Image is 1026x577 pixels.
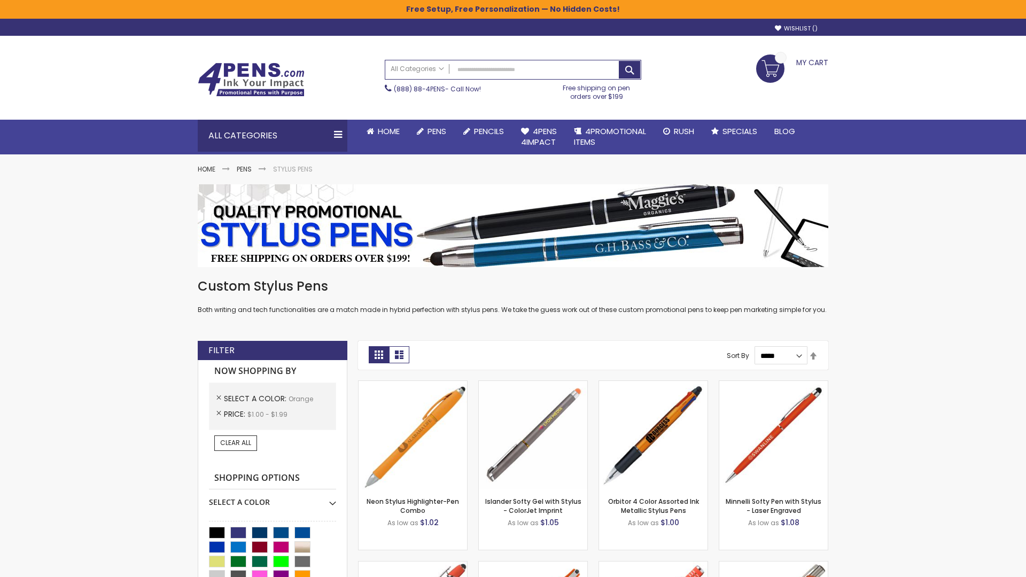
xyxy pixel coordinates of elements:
[359,381,467,489] img: Neon Stylus Highlighter-Pen Combo-Orange
[428,126,446,137] span: Pens
[198,278,828,315] div: Both writing and tech functionalities are a match made in hybrid perfection with stylus pens. We ...
[574,126,646,147] span: 4PROMOTIONAL ITEMS
[237,165,252,174] a: Pens
[508,518,539,527] span: As low as
[394,84,445,93] a: (888) 88-4PENS
[608,497,699,514] a: Orbitor 4 Color Assorted Ink Metallic Stylus Pens
[479,381,587,489] img: Islander Softy Gel with Stylus - ColorJet Imprint-Orange
[198,278,828,295] h1: Custom Stylus Pens
[224,409,247,419] span: Price
[198,63,305,97] img: 4Pens Custom Pens and Promotional Products
[628,518,659,527] span: As low as
[358,120,408,143] a: Home
[479,380,587,389] a: Islander Softy Gel with Stylus - ColorJet Imprint-Orange
[552,80,642,101] div: Free shipping on pen orders over $199
[289,394,313,403] span: Orange
[359,380,467,389] a: Neon Stylus Highlighter-Pen Combo-Orange
[420,517,439,528] span: $1.02
[748,518,779,527] span: As low as
[359,561,467,570] a: 4P-MS8B-Orange
[674,126,694,137] span: Rush
[521,126,557,147] span: 4Pens 4impact
[722,126,757,137] span: Specials
[224,393,289,404] span: Select A Color
[220,438,251,447] span: Clear All
[369,346,389,363] strong: Grid
[391,65,444,73] span: All Categories
[394,84,481,93] span: - Call Now!
[209,467,336,490] strong: Shopping Options
[408,120,455,143] a: Pens
[512,120,565,154] a: 4Pens4impact
[660,517,679,528] span: $1.00
[781,517,799,528] span: $1.08
[479,561,587,570] a: Avendale Velvet Touch Stylus Gel Pen-Orange
[209,489,336,508] div: Select A Color
[455,120,512,143] a: Pencils
[599,561,708,570] a: Marin Softy Pen with Stylus - Laser Engraved-Orange
[599,380,708,389] a: Orbitor 4 Color Assorted Ink Metallic Stylus Pens-Orange
[214,435,257,450] a: Clear All
[655,120,703,143] a: Rush
[719,561,828,570] a: Tres-Chic Softy Brights with Stylus Pen - Laser-Orange
[774,126,795,137] span: Blog
[385,60,449,78] a: All Categories
[387,518,418,527] span: As low as
[198,165,215,174] a: Home
[273,165,313,174] strong: Stylus Pens
[599,381,708,489] img: Orbitor 4 Color Assorted Ink Metallic Stylus Pens-Orange
[485,497,581,514] a: Islander Softy Gel with Stylus - ColorJet Imprint
[727,351,749,360] label: Sort By
[540,517,559,528] span: $1.05
[208,345,235,356] strong: Filter
[719,381,828,489] img: Minnelli Softy Pen with Stylus - Laser Engraved-Orange
[703,120,766,143] a: Specials
[775,25,818,33] a: Wishlist
[209,360,336,383] strong: Now Shopping by
[378,126,400,137] span: Home
[719,380,828,389] a: Minnelli Softy Pen with Stylus - Laser Engraved-Orange
[565,120,655,154] a: 4PROMOTIONALITEMS
[247,410,287,419] span: $1.00 - $1.99
[367,497,459,514] a: Neon Stylus Highlighter-Pen Combo
[198,120,347,152] div: All Categories
[474,126,504,137] span: Pencils
[726,497,821,514] a: Minnelli Softy Pen with Stylus - Laser Engraved
[198,184,828,267] img: Stylus Pens
[766,120,804,143] a: Blog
